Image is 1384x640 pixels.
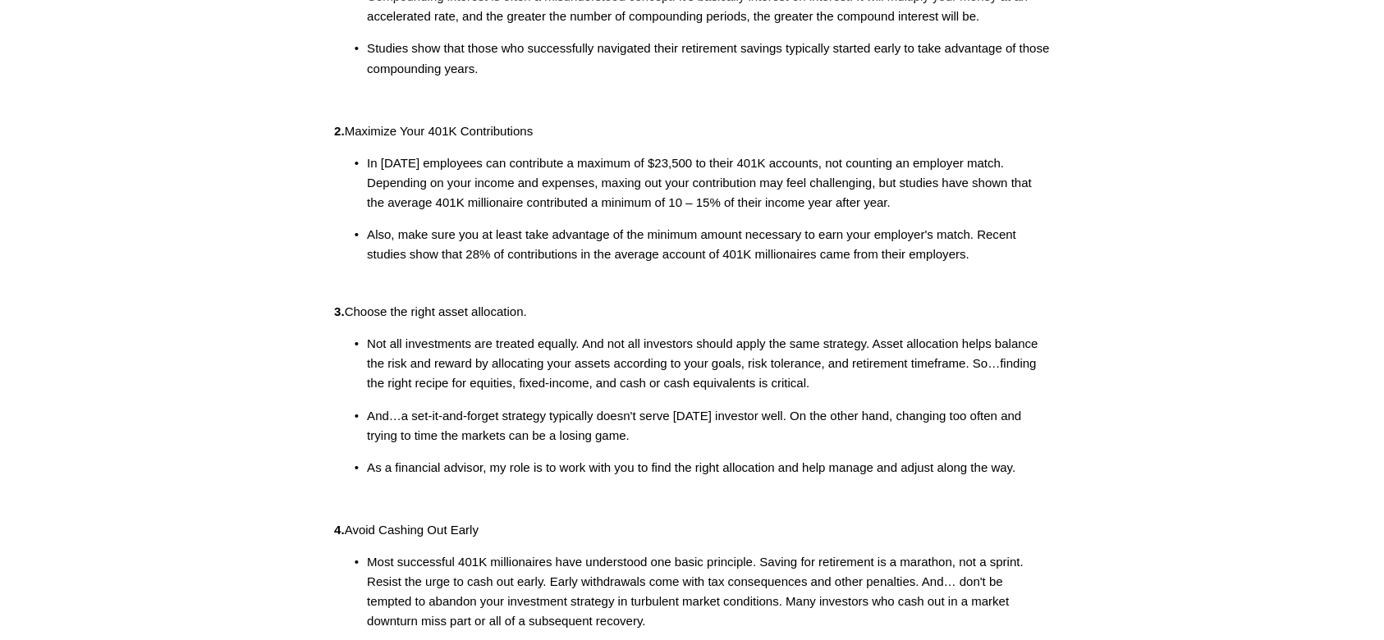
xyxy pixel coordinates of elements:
strong: 4. [334,523,345,537]
p: And…a set-it-and-forget strategy typically doesn't serve [DATE] investor well. On the other hand,... [367,406,1050,446]
p: Most successful 401K millionaires have understood one basic principle. Saving for retirement is a... [367,552,1050,631]
p: In [DATE] employees can contribute a maximum of $23,500 to their 401K accounts, not counting an e... [367,153,1050,213]
p: Maximize Your 401K Contributions [334,121,1050,141]
p: Also, make sure you at least take advantage of the minimum amount necessary to earn your employer... [367,225,1050,264]
p: Studies show that those who successfully navigated their retirement savings typically started ear... [367,39,1050,78]
strong: 2. [334,124,345,138]
strong: 3. [334,304,345,318]
p: Avoid Cashing Out Early [334,520,1050,540]
p: Choose the right asset allocation. [334,302,1050,322]
p: Not all investments are treated equally. And not all investors should apply the same strategy. As... [367,334,1050,393]
p: As a financial advisor, my role is to work with you to find the right allocation and help manage ... [367,458,1050,478]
